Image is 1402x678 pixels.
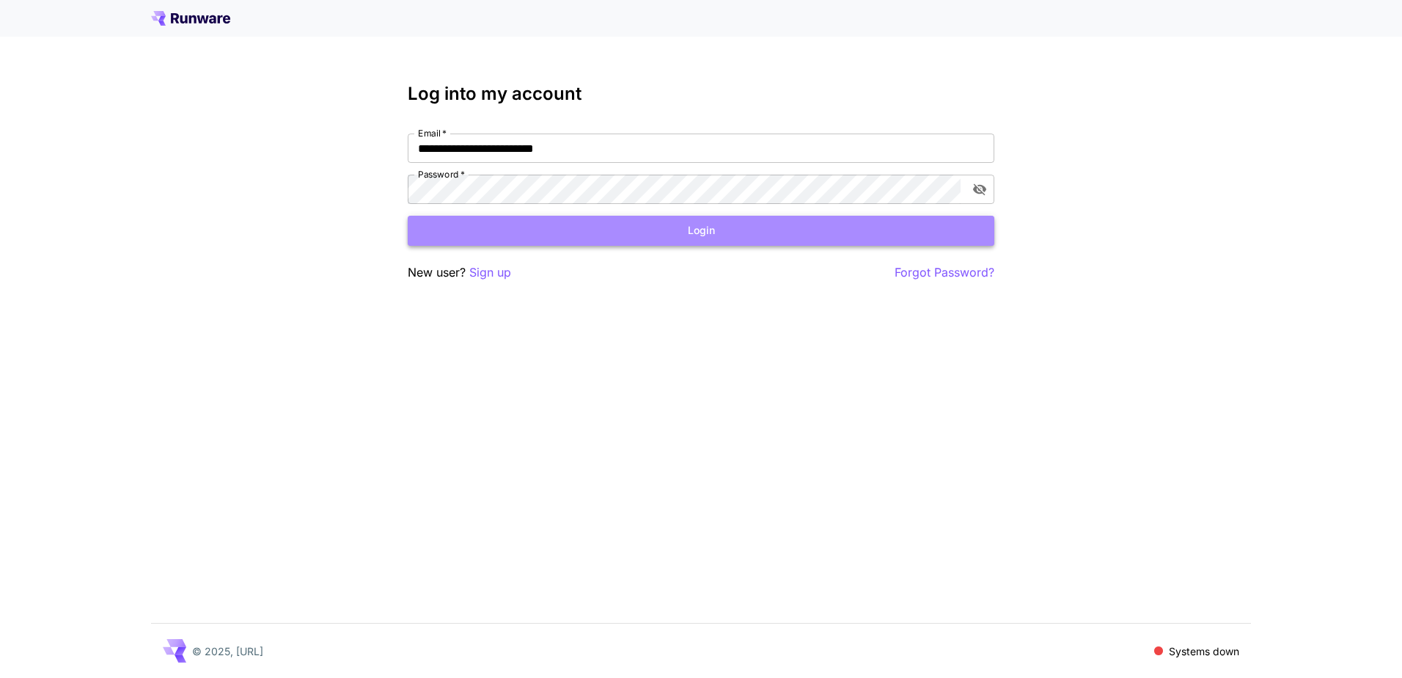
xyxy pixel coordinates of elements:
p: © 2025, [URL] [192,644,263,659]
h3: Log into my account [408,84,994,104]
button: toggle password visibility [966,176,993,203]
button: Login [408,216,994,246]
button: Sign up [469,263,511,282]
p: New user? [408,263,511,282]
button: Forgot Password? [895,263,994,282]
p: Systems down [1169,644,1239,659]
label: Email [418,127,447,139]
label: Password [418,168,465,181]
